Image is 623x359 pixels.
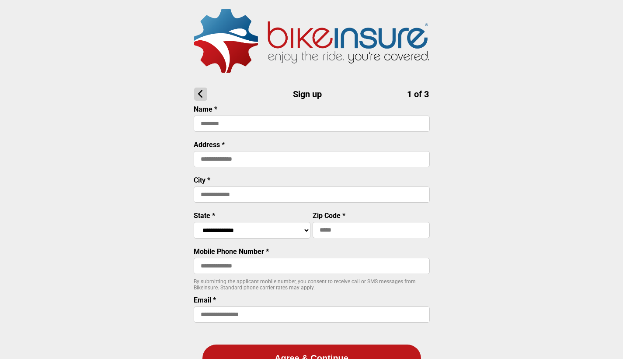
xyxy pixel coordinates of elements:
[194,247,269,256] label: Mobile Phone Number *
[407,89,429,99] span: 1 of 3
[194,176,210,184] label: City *
[194,105,217,113] label: Name *
[194,88,429,101] h1: Sign up
[313,211,345,220] label: Zip Code *
[194,278,430,291] p: By submitting the applicant mobile number, you consent to receive call or SMS messages from BikeI...
[194,211,215,220] label: State *
[194,296,216,304] label: Email *
[194,141,225,149] label: Address *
